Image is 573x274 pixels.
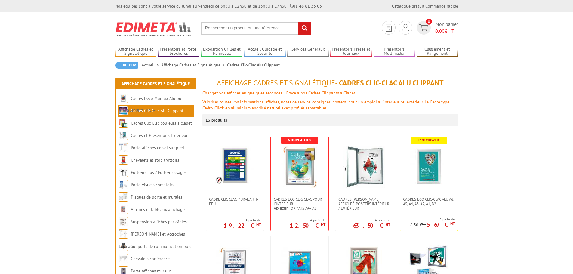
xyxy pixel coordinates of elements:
[290,3,322,9] strong: 01 46 81 33 03
[419,24,428,31] img: devis rapide
[422,222,426,226] sup: HT
[122,81,190,86] a: Affichage Cadres et Signalétique
[335,197,393,211] a: Cadres [PERSON_NAME] affiches-posters intérieur / extérieur
[131,244,191,249] a: Supports de communication bois
[298,22,311,35] input: rechercher
[321,222,325,227] sup: HT
[392,3,424,9] a: Catalogue gratuit
[119,231,185,249] a: [PERSON_NAME] et Accroches tableaux
[119,192,128,202] img: Plaques de porte et murales
[115,3,322,9] div: Nos équipes sont à votre service du lundi au vendredi de 8h30 à 12h30 et de 13h30 à 17h30
[115,62,138,69] a: Retour
[119,96,181,113] a: Cadres Deco Muraux Alu ou [GEOGRAPHIC_DATA]
[450,221,455,226] sup: HT
[274,206,288,211] strong: Adhésif
[119,155,128,165] img: Chevalets et stop trottoirs
[119,217,128,226] img: Suspension affiches par câbles
[119,131,128,140] img: Cadres et Présentoirs Extérieur
[353,224,390,227] p: 63.50 €
[402,24,409,31] img: devis rapide
[131,256,170,261] a: Chevalets conférence
[215,146,254,185] img: Cadre CLIC CLAC Mural ANTI-FEU
[131,108,183,113] a: Cadres Clic-Clac Alu Clippant
[227,62,280,68] li: Cadres Clic-Clac Alu Clippant
[271,197,328,211] a: Cadres Eco Clic-Clac pour l'intérieur -Adhésifformats A4 - A3
[418,137,439,143] b: Promoweb
[244,47,286,57] a: Accueil Guidage et Sécurité
[205,114,228,126] p: 13 produits
[374,47,415,57] a: Présentoirs Multimédia
[386,24,392,32] img: devis rapide
[435,28,458,35] span: € HT
[343,146,385,188] img: Cadres vitrines affiches-posters intérieur / extérieur
[201,47,243,57] a: Exposition Grilles et Panneaux
[115,18,192,40] img: Edimeta
[417,47,458,57] a: Classement et Rangement
[119,229,128,239] img: Cimaises et Accroches tableaux
[131,170,186,175] a: Porte-menus / Porte-messages
[353,218,390,223] span: A partir de
[217,78,335,88] span: Affichage Cadres et Signalétique
[223,224,261,227] p: 19.22 €
[209,197,261,206] span: Cadre CLIC CLAC Mural ANTI-FEU
[290,224,325,227] p: 12.50 €
[119,254,128,263] img: Chevalets conférence
[202,99,449,111] font: Valoriser toutes vos informations, affiches, notes de service, consignes, posters pour un emploi ...
[288,137,311,143] b: Nouveautés
[392,3,458,9] div: |
[435,28,445,34] span: 0,00
[386,222,390,227] sup: HT
[290,218,325,223] span: A partir de
[223,218,261,223] span: A partir de
[119,180,128,189] img: Porte-visuels comptoirs
[119,143,128,152] img: Porte-affiches de sol sur pied
[131,157,179,163] a: Chevalets et stop trottoirs
[119,119,128,128] img: Cadres Clic-Clac couleurs à clapet
[287,47,329,57] a: Services Généraux
[256,222,261,227] sup: HT
[131,219,187,224] a: Suspension affiches par câbles
[410,223,426,227] p: 6.30 €
[119,94,128,103] img: Cadres Deco Muraux Alu ou Bois
[158,47,200,57] a: Présentoirs et Porte-brochures
[131,120,192,126] a: Cadres Clic-Clac couleurs à clapet
[279,146,321,188] img: Cadres Eco Clic-Clac pour l'intérieur - <strong>Adhésif</strong> formats A4 - A3
[206,197,264,206] a: Cadre CLIC CLAC Mural ANTI-FEU
[131,207,185,212] a: Vitrines et tableaux affichage
[131,145,184,150] a: Porte-affiches de sol sur pied
[142,62,161,68] a: Accueil
[202,79,458,87] h1: - Cadres Clic-Clac Alu Clippant
[131,268,171,274] a: Porte-affiches muraux
[400,197,458,206] a: Cadres Eco Clic-Clac alu A6, A5, A4, A3, A2, A1, B2
[338,197,390,211] span: Cadres [PERSON_NAME] affiches-posters intérieur / extérieur
[330,47,372,57] a: Présentoirs Presse et Journaux
[202,90,358,96] font: Changez vos affiches en quelques secondes ! Grâce à nos Cadres Clippants à Clapet !
[408,146,450,188] img: Cadres Eco Clic-Clac alu A6, A5, A4, A3, A2, A1, B2
[119,168,128,177] img: Porte-menus / Porte-messages
[435,21,458,35] span: Mon panier
[403,197,455,206] span: Cadres Eco Clic-Clac alu A6, A5, A4, A3, A2, A1, B2
[274,197,325,211] span: Cadres Eco Clic-Clac pour l'intérieur - formats A4 - A3
[131,194,182,200] a: Plaques de porte et murales
[415,21,458,35] a: devis rapide 0 Mon panier 0,00€ HT
[201,22,311,35] input: Rechercher un produit ou une référence...
[131,133,188,138] a: Cadres et Présentoirs Extérieur
[131,182,174,187] a: Porte-visuels comptoirs
[161,62,227,68] a: Affichage Cadres et Signalétique
[427,223,455,226] p: 5.67 €
[410,217,455,222] span: A partir de
[115,47,157,57] a: Affichage Cadres et Signalétique
[119,205,128,214] img: Vitrines et tableaux affichage
[425,3,458,9] a: Commande rapide
[426,19,432,25] span: 0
